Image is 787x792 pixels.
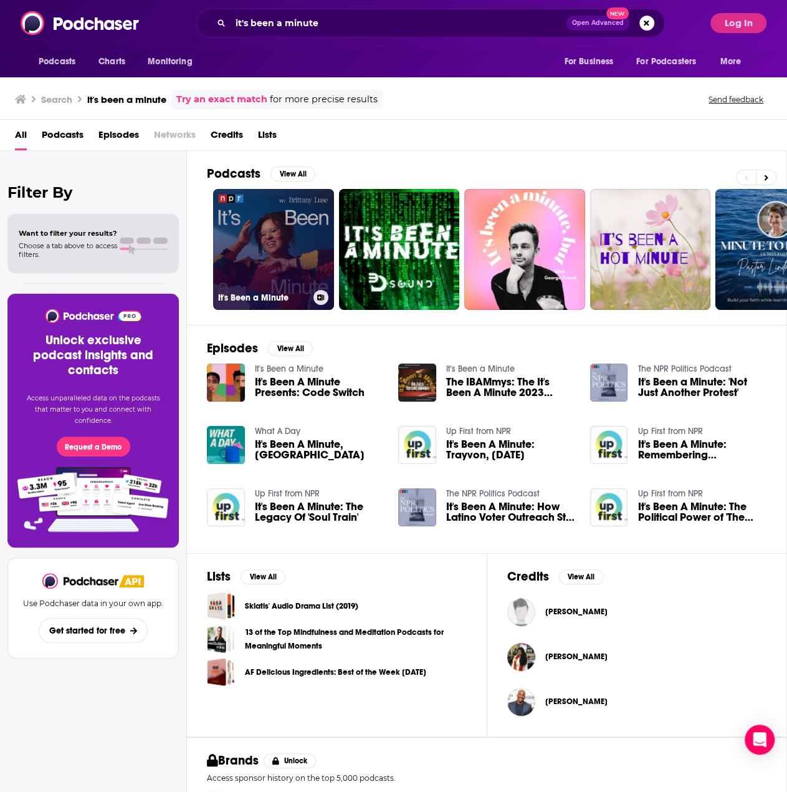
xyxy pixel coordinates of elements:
[255,488,320,499] a: Up First from NPR
[559,569,604,584] button: View All
[98,53,125,70] span: Charts
[268,341,313,356] button: View All
[507,569,604,584] a: CreditsView All
[705,94,767,105] button: Send feedback
[507,643,535,671] img: Hafsa Fathima
[628,50,714,74] button: open menu
[42,125,83,150] a: Podcasts
[255,439,384,460] span: It's Been A Minute, [GEOGRAPHIC_DATA]
[637,364,731,374] a: The NPR Politics Podcast
[545,697,608,707] a: Sam Sanders
[207,488,245,526] a: It's Been A Minute: The Legacy Of 'Soul Train'
[564,53,613,70] span: For Business
[446,488,540,499] a: The NPR Politics Podcast
[207,364,245,402] img: It's Been A Minute Presents: Code Switch
[507,682,767,722] button: Sam SandersSam Sanders
[255,364,323,374] a: It's Been a Minute
[19,241,117,259] span: Choose a tab above to access filters.
[39,53,75,70] span: Podcasts
[207,773,766,783] p: Access sponsor history on the top 5,000 podcasts.
[245,665,426,679] a: AF Delicious Ingredients: Best of the Week [DATE]
[507,569,549,584] h2: Credits
[590,488,628,526] img: It's Been A Minute: The Political Power of 'The View'
[566,16,629,31] button: Open AdvancedNew
[398,488,436,526] img: It's Been A Minute: How Latino Voter Outreach Still Falls Short
[545,697,608,707] span: [PERSON_NAME]
[231,13,566,33] input: Search podcasts, credits, & more...
[176,92,267,107] a: Try an exact match
[39,618,148,643] button: Get started for free
[712,50,757,74] button: open menu
[545,652,608,662] span: [PERSON_NAME]
[119,575,144,587] img: Podchaser API banner
[15,125,27,150] a: All
[446,439,575,460] span: It's Been A Minute: Trayvon, [DATE]
[49,625,125,636] span: Get started for free
[44,309,142,323] img: Podchaser - Follow, Share and Rate Podcasts
[270,92,378,107] span: for more precise results
[637,488,702,499] a: Up First from NPR
[207,753,259,768] h2: Brands
[545,652,608,662] a: Hafsa Fathima
[398,364,436,402] a: The IBAMmys: The It's Been A Minute 2023 Culture Awards Show
[572,20,624,26] span: Open Advanced
[23,599,163,608] p: Use Podchaser data in your own app.
[30,50,92,74] button: open menu
[446,364,515,374] a: It's Been a Minute
[207,658,235,686] a: AF Delicious Ingredients: Best of the Week 1/11/19
[446,501,575,523] a: It's Been A Minute: How Latino Voter Outreach Still Falls Short
[42,573,120,589] img: Podchaser - Follow, Share and Rate Podcasts
[637,439,766,460] a: It's Been A Minute: Remembering André Leon Talley
[139,50,208,74] button: open menu
[207,340,258,356] h2: Episodes
[507,688,535,716] img: Sam Sanders
[213,189,334,310] a: It's Been a Minute
[555,50,629,74] button: open menu
[637,426,702,437] a: Up First from NPR
[207,625,235,653] a: 13 of the Top Mindfulness and Meditation Podcasts for Meaningful Moments
[446,426,511,437] a: Up First from NPR
[446,377,575,398] a: The IBAMmys: The It's Been A Minute 2023 Culture Awards Show
[41,94,72,105] h3: Search
[148,53,192,70] span: Monitoring
[590,426,628,464] a: It's Been A Minute: Remembering André Leon Talley
[264,753,317,768] button: Unlock
[255,501,384,523] a: It's Been A Minute: The Legacy Of 'Soul Train'
[207,166,260,181] h2: Podcasts
[98,125,139,150] a: Episodes
[154,125,196,150] span: Networks
[637,377,766,398] a: It's Been a Minute: 'Not Just Another Protest'
[545,607,608,617] a: Liam McBain
[22,393,164,427] p: Access unparalleled data on the podcasts that matter to you and connect with confidence.
[211,125,243,150] a: Credits
[13,466,173,533] img: Pro Features
[255,377,384,398] span: It's Been A Minute Presents: Code Switch
[19,229,117,238] span: Want to filter your results?
[245,625,467,653] a: 13 of the Top Mindfulness and Meditation Podcasts for Meaningful Moments
[637,501,766,523] a: It's Been A Minute: The Political Power of 'The View'
[637,439,766,460] span: It's Been A Minute: Remembering [PERSON_NAME]
[745,725,775,755] div: Open Intercom Messenger
[207,592,235,620] a: Skiatis' Audio Drama List (2019)
[590,364,628,402] img: It's Been a Minute: 'Not Just Another Protest'
[87,94,166,105] h3: it's been a minute
[545,607,608,617] span: [PERSON_NAME]
[255,426,300,437] a: What A Day
[21,11,140,35] img: Podchaser - Follow, Share and Rate Podcasts
[446,439,575,460] a: It's Been A Minute: Trayvon, Ten Years Later
[507,592,767,632] button: Liam McBainLiam McBain
[255,439,384,460] a: It's Been A Minute, Minneapolis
